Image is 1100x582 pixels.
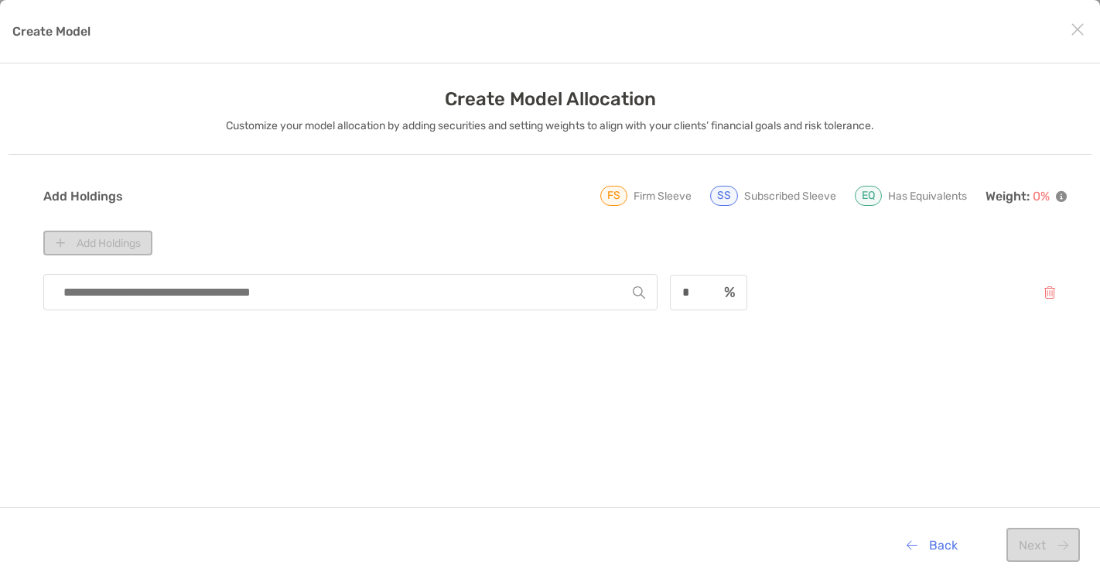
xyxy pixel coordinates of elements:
[633,286,645,299] img: Search Icon
[862,190,875,201] p: EQ
[717,190,731,201] p: SS
[634,187,692,206] p: Firm Sleeve
[43,187,123,206] p: Add Holdings
[12,22,91,41] p: Create Model
[724,286,735,298] img: input icon
[744,187,836,206] p: Subscribed Sleeve
[894,528,969,562] button: Back
[986,187,1067,206] p: Weight:
[888,187,967,206] p: Has Equivalents
[607,190,620,201] p: FS
[226,116,874,135] p: Customize your model allocation by adding securities and setting weights to align with your clien...
[445,88,656,110] h3: Create Model Allocation
[1066,19,1089,42] button: Close modal
[1033,189,1050,204] span: 0 %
